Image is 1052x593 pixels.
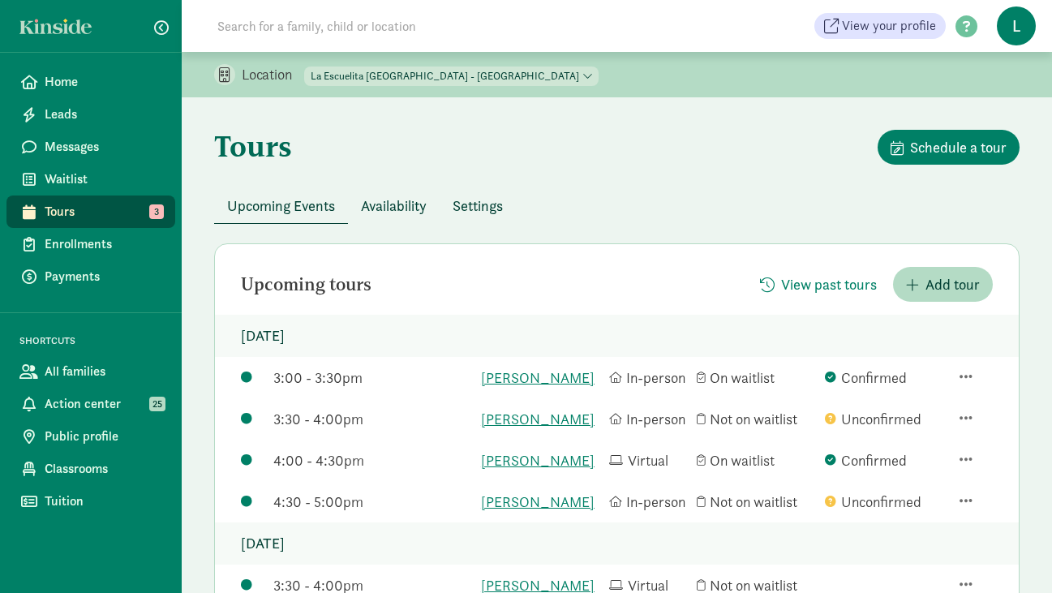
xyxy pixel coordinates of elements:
[6,485,175,518] a: Tuition
[697,449,817,471] div: On waitlist
[214,130,292,162] h1: Tours
[45,362,162,381] span: All families
[893,267,993,302] button: Add tour
[747,267,890,302] button: View past tours
[453,195,503,217] span: Settings
[6,163,175,196] a: Waitlist
[814,13,946,39] a: View your profile
[747,276,890,294] a: View past tours
[609,408,689,430] div: In-person
[45,234,162,254] span: Enrollments
[45,170,162,189] span: Waitlist
[227,195,335,217] span: Upcoming Events
[45,202,162,221] span: Tours
[609,367,689,389] div: In-person
[45,72,162,92] span: Home
[925,273,980,295] span: Add tour
[825,449,945,471] div: Confirmed
[971,515,1052,593] iframe: Chat Widget
[214,188,348,223] button: Upcoming Events
[825,408,945,430] div: Unconfirmed
[6,98,175,131] a: Leads
[697,491,817,513] div: Not on waitlist
[481,491,601,513] a: [PERSON_NAME]
[878,130,1020,165] button: Schedule a tour
[242,65,304,84] p: Location
[609,449,689,471] div: Virtual
[273,449,473,471] div: 4:00 - 4:30pm
[149,397,165,411] span: 25
[215,315,1019,357] p: [DATE]
[6,420,175,453] a: Public profile
[6,453,175,485] a: Classrooms
[45,459,162,479] span: Classrooms
[273,408,473,430] div: 3:30 - 4:00pm
[6,66,175,98] a: Home
[273,491,473,513] div: 4:30 - 5:00pm
[6,131,175,163] a: Messages
[910,136,1007,158] span: Schedule a tour
[273,367,473,389] div: 3:00 - 3:30pm
[481,449,601,471] a: [PERSON_NAME]
[781,273,877,295] span: View past tours
[361,195,427,217] span: Availability
[697,408,817,430] div: Not on waitlist
[45,492,162,511] span: Tuition
[825,367,945,389] div: Confirmed
[45,394,162,414] span: Action center
[481,408,601,430] a: [PERSON_NAME]
[45,105,162,124] span: Leads
[842,16,936,36] span: View your profile
[6,196,175,228] a: Tours 3
[6,228,175,260] a: Enrollments
[149,204,164,219] span: 3
[241,275,371,294] h2: Upcoming tours
[825,491,945,513] div: Unconfirmed
[45,137,162,157] span: Messages
[6,355,175,388] a: All families
[45,427,162,446] span: Public profile
[348,188,440,223] button: Availability
[208,10,663,42] input: Search for a family, child or location
[997,6,1036,45] span: L
[481,367,601,389] a: [PERSON_NAME]
[6,260,175,293] a: Payments
[6,388,175,420] a: Action center 25
[440,188,516,223] button: Settings
[45,267,162,286] span: Payments
[215,522,1019,565] p: [DATE]
[697,367,817,389] div: On waitlist
[609,491,689,513] div: In-person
